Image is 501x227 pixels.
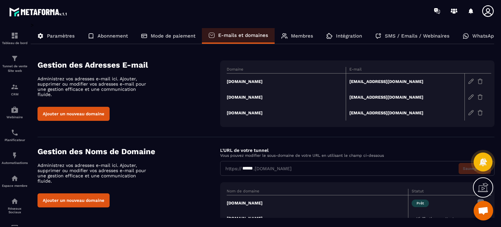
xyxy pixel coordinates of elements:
[38,107,110,121] button: Ajouter un nouveau domaine
[2,192,28,219] a: social-networksocial-networkRéseaux Sociaux
[346,105,465,121] td: [EMAIL_ADDRESS][DOMAIN_NAME]
[412,200,429,207] span: Prêt
[468,94,474,100] img: edit-gr.78e3acdd.svg
[2,78,28,101] a: formationformationCRM
[227,89,346,105] td: [DOMAIN_NAME]
[11,129,19,137] img: scheduler
[336,33,362,39] p: Intégration
[2,161,28,165] p: Automatisations
[220,148,268,153] label: L'URL de votre tunnel
[38,163,152,184] p: Administrez vos adresses e-mail ici. Ajouter, supprimer ou modifier vos adresses e-mail pour une ...
[346,67,465,73] th: E-mail
[11,197,19,205] img: social-network
[11,106,19,114] img: automations
[227,189,408,195] th: Nom de domaine
[477,78,483,84] img: trash-gr.2c9399ab.svg
[468,110,474,116] img: edit-gr.78e3acdd.svg
[38,147,220,156] h4: Gestion des Noms de Domaine
[477,110,483,116] img: trash-gr.2c9399ab.svg
[11,174,19,182] img: automations
[220,153,494,158] p: Vous pouvez modifier le sous-domaine de votre URL en utilisant le champ ci-dessous
[477,199,485,206] img: more
[227,195,408,211] td: [DOMAIN_NAME]
[2,184,28,187] p: Espace membre
[227,211,408,226] td: [DOMAIN_NAME]
[2,207,28,214] p: Réseaux Sociaux
[385,33,449,39] p: SMS / Emails / Webinaires
[2,92,28,96] p: CRM
[9,6,68,18] img: logo
[38,60,220,70] h4: Gestion des Adresses E-mail
[98,33,128,39] p: Abonnement
[218,32,268,38] p: E-mails et domaines
[2,50,28,78] a: formationformationTunnel de vente Site web
[227,67,346,73] th: Domaine
[468,78,474,84] img: edit-gr.78e3acdd.svg
[11,83,19,91] img: formation
[477,94,483,100] img: trash-gr.2c9399ab.svg
[2,41,28,45] p: Tableau de bord
[2,170,28,192] a: automationsautomationsEspace membre
[47,33,75,39] p: Paramètres
[346,73,465,89] td: [EMAIL_ADDRESS][DOMAIN_NAME]
[346,89,465,105] td: [EMAIL_ADDRESS][DOMAIN_NAME]
[151,33,195,39] p: Mode de paiement
[408,189,474,195] th: Statut
[2,147,28,170] a: automationsautomationsAutomatisations
[11,152,19,159] img: automations
[291,33,313,39] p: Membres
[11,32,19,40] img: formation
[472,33,497,39] p: WhatsApp
[2,101,28,124] a: automationsautomationsWebinaire
[2,124,28,147] a: schedulerschedulerPlanificateur
[227,105,346,121] td: [DOMAIN_NAME]
[11,55,19,62] img: formation
[38,76,152,97] p: Administrez vos adresses e-mail ici. Ajouter, supprimer ou modifier vos adresses e-mail pour une ...
[2,64,28,73] p: Tunnel de vente Site web
[2,115,28,119] p: Webinaire
[2,27,28,50] a: formationformationTableau de bord
[474,201,493,220] div: Ouvrir le chat
[412,215,461,222] span: Vérification en attente
[227,73,346,89] td: [DOMAIN_NAME]
[38,193,110,207] button: Ajouter un nouveau domaine
[2,138,28,142] p: Planificateur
